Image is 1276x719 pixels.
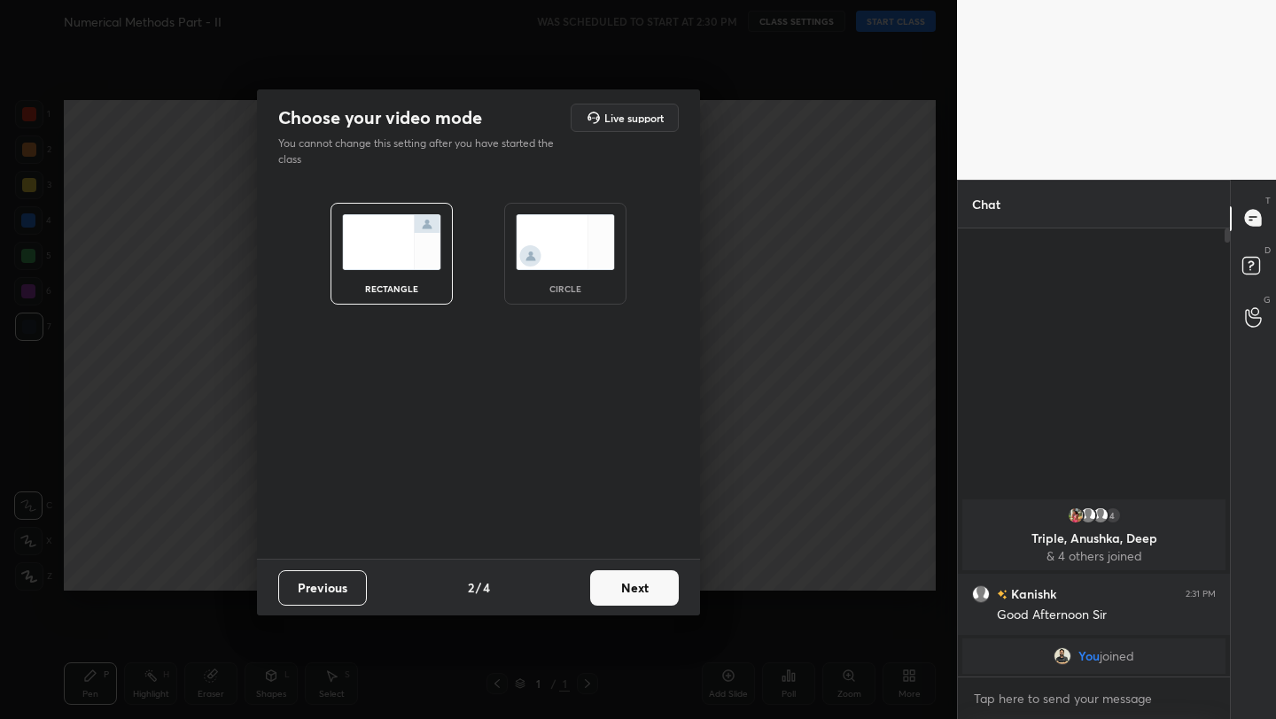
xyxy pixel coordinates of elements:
p: & 4 others joined [973,549,1215,563]
img: default.png [972,584,990,602]
div: grid [958,496,1230,677]
p: D [1264,244,1271,257]
img: default.png [1092,506,1109,524]
h4: / [476,578,481,597]
h5: Live support [604,112,664,123]
img: circleScreenIcon.acc0effb.svg [516,214,615,270]
p: G [1264,293,1271,306]
span: You [1078,649,1100,663]
h6: Kanishk [1008,584,1056,603]
button: Next [590,570,679,606]
div: 4 [1104,506,1122,524]
img: no-rating-badge.077c3623.svg [997,590,1008,599]
img: default.png [1079,506,1097,524]
h4: 4 [483,578,490,597]
p: Chat [958,181,1015,228]
div: 2:31 PM [1186,588,1216,599]
button: Previous [278,570,367,606]
span: joined [1100,649,1134,663]
p: You cannot change this setting after you have started the class [278,135,565,167]
p: Triple, Anushka, Deep [973,531,1215,545]
div: Good Afternoon Sir [997,607,1216,624]
img: 1e582d21b6814e00bea7a8ff03b1fb52.jpg [1067,506,1085,524]
img: normalScreenIcon.ae25ed63.svg [342,214,441,270]
div: circle [530,284,601,293]
div: rectangle [356,284,427,293]
h2: Choose your video mode [278,106,482,129]
img: d9cff753008c4d4b94e8f9a48afdbfb4.jpg [1054,647,1071,665]
p: T [1265,194,1271,207]
h4: 2 [468,578,474,597]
